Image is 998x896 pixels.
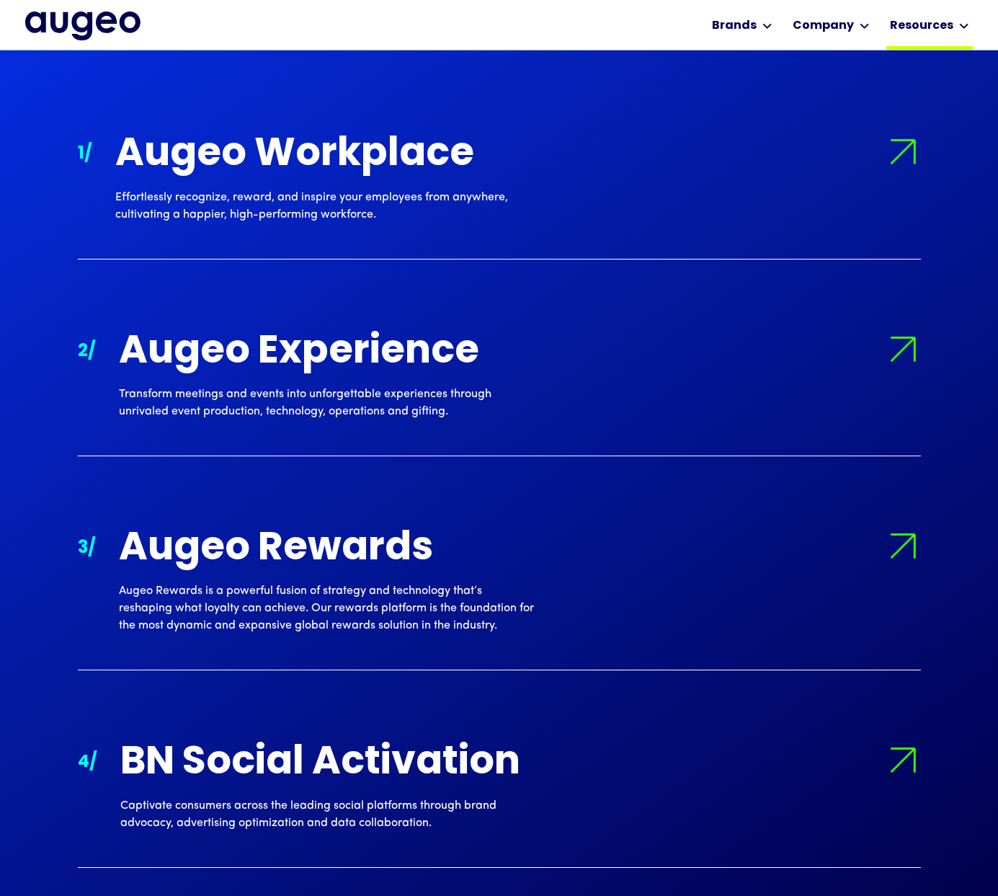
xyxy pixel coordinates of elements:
[115,134,530,177] div: Augeo Workplace
[120,797,535,832] div: Captivate consumers across the leading social platforms through brand advocacy, advertising optim...
[88,536,96,562] div: /
[88,339,96,365] div: /
[119,386,534,420] div: Transform meetings and events into unforgettable experiences through unrivaled event production, ...
[25,12,141,42] a: home
[877,127,928,178] img: Arrow symbol in bright green pointing right to indicate an active link.
[78,492,921,670] a: 3/Arrow symbol in bright green pointing right to indicate an active link.Augeo RewardsAugeo Rewar...
[890,17,953,35] div: Resources
[119,332,534,374] div: Augeo Experience
[120,742,535,785] div: BN Social Activation
[115,189,530,223] div: Effortlessly recognize, reward, and inspire your employees from anywhere, cultivating a happier, ...
[84,141,92,167] div: /
[119,582,534,634] div: Augeo Rewards is a powerful fusion of strategy and technology that’s reshaping what loyalty can a...
[712,17,757,35] div: Brands
[78,339,88,365] div: 2
[78,750,89,776] div: 4
[78,536,88,562] div: 3
[78,141,84,167] div: 1
[877,324,928,375] img: Arrow symbol in bright green pointing right to indicate an active link.
[78,706,921,867] a: 4/Arrow symbol in bright green pointing right to indicate an active link.BN Social ActivationCapt...
[793,17,854,35] div: Company
[89,750,97,776] div: /
[78,296,921,456] a: 2/Arrow symbol in bright green pointing right to indicate an active link.Augeo ExperienceTransfor...
[119,528,534,571] div: Augeo Rewards
[877,521,928,572] img: Arrow symbol in bright green pointing right to indicate an active link.
[78,98,921,259] a: 1/Arrow symbol in bright green pointing right to indicate an active link.Augeo WorkplaceEffortles...
[877,735,928,786] img: Arrow symbol in bright green pointing right to indicate an active link.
